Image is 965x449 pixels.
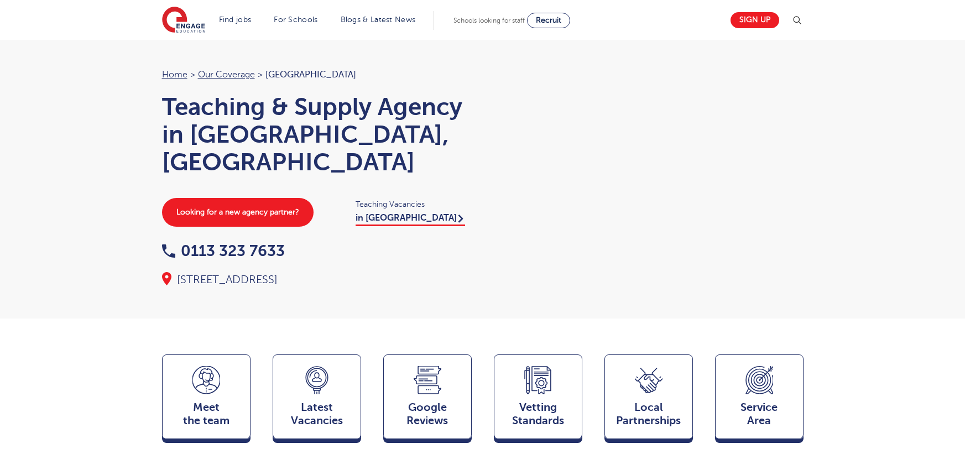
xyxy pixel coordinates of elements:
[731,12,779,28] a: Sign up
[258,70,263,80] span: >
[500,401,576,427] span: Vetting Standards
[341,15,416,24] a: Blogs & Latest News
[356,198,472,211] span: Teaching Vacancies
[611,401,687,427] span: Local Partnerships
[168,401,244,427] span: Meet the team
[162,7,205,34] img: Engage Education
[279,401,355,427] span: Latest Vacancies
[527,13,570,28] a: Recruit
[536,16,561,24] span: Recruit
[198,70,255,80] a: Our coverage
[219,15,252,24] a: Find jobs
[273,354,361,444] a: LatestVacancies
[162,67,472,82] nav: breadcrumb
[162,272,472,288] div: [STREET_ADDRESS]
[162,242,285,259] a: 0113 323 7633
[162,354,251,444] a: Meetthe team
[190,70,195,80] span: >
[162,93,472,176] h1: Teaching & Supply Agency in [GEOGRAPHIC_DATA], [GEOGRAPHIC_DATA]
[274,15,317,24] a: For Schools
[453,17,525,24] span: Schools looking for staff
[715,354,804,444] a: ServiceArea
[721,401,797,427] span: Service Area
[389,401,466,427] span: Google Reviews
[162,70,187,80] a: Home
[356,213,465,226] a: in [GEOGRAPHIC_DATA]
[494,354,582,444] a: VettingStandards
[604,354,693,444] a: Local Partnerships
[265,70,356,80] span: [GEOGRAPHIC_DATA]
[383,354,472,444] a: GoogleReviews
[162,198,314,227] a: Looking for a new agency partner?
